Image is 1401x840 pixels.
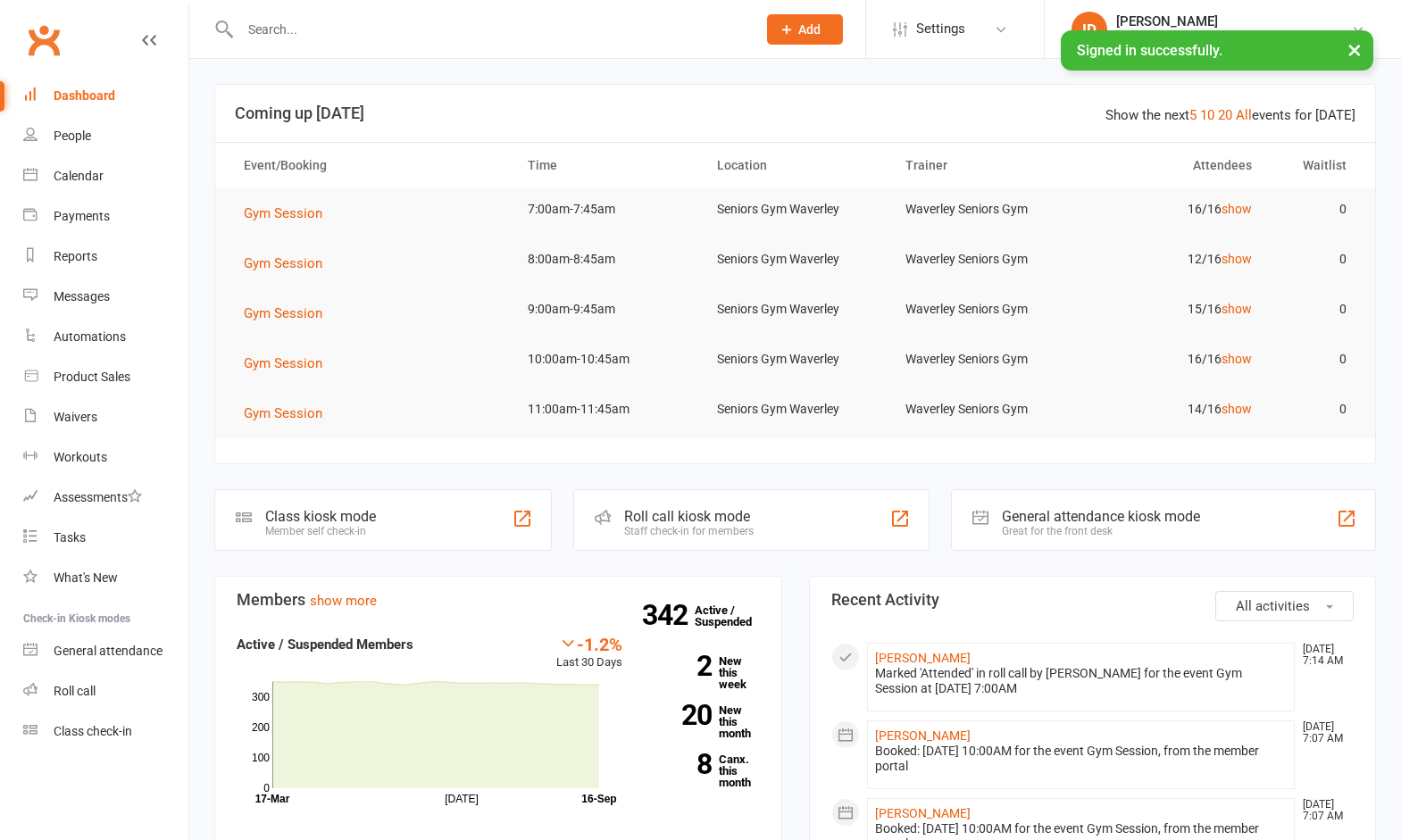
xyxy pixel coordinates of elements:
td: 0 [1268,238,1363,280]
th: Trainer [889,143,1079,188]
td: 16/16 [1079,188,1268,230]
span: Signed in successfully. [1077,42,1222,59]
time: [DATE] 7:07 AM [1294,721,1353,744]
a: Messages [23,277,188,317]
a: [PERSON_NAME] [875,728,971,743]
span: Gym Session [244,355,322,371]
div: Uniting Seniors Gym [GEOGRAPHIC_DATA] [1116,29,1351,46]
a: [PERSON_NAME] [875,806,971,820]
a: [PERSON_NAME] [875,651,971,665]
a: 5 [1189,107,1197,123]
div: Staff check-in for members [624,525,754,537]
button: × [1338,30,1371,69]
a: Class kiosk mode [23,711,188,752]
div: Roll call kiosk mode [624,508,754,525]
span: Gym Session [244,255,322,271]
td: Seniors Gym Waverley [701,388,890,430]
div: Payments [54,209,110,223]
div: People [54,129,91,143]
td: 12/16 [1079,238,1268,280]
div: ID [1072,12,1107,47]
td: Seniors Gym Waverley [701,338,890,380]
td: 0 [1268,388,1363,430]
a: 10 [1200,107,1214,123]
div: Class check-in [54,724,132,738]
span: Gym Session [244,405,322,421]
a: show more [310,593,377,609]
strong: 8 [649,751,712,778]
td: Seniors Gym Waverley [701,238,890,280]
td: 14/16 [1079,388,1268,430]
th: Waitlist [1268,143,1363,188]
td: 7:00am-7:45am [512,188,701,230]
td: Seniors Gym Waverley [701,188,890,230]
a: 2New this week [649,655,760,690]
a: 20 [1218,107,1232,123]
a: show [1222,202,1252,216]
a: Tasks [23,518,188,558]
div: Booked: [DATE] 10:00AM for the event Gym Session, from the member portal [875,744,1288,774]
div: Tasks [54,530,86,545]
div: Show the next events for [DATE] [1105,104,1355,126]
div: -1.2% [556,634,622,653]
h3: Members [237,591,760,609]
a: Waivers [23,397,188,437]
div: Automations [54,329,126,344]
button: Gym Session [244,403,335,424]
a: show [1222,402,1252,416]
td: Waverley Seniors Gym [889,188,1079,230]
a: show [1222,352,1252,366]
td: Seniors Gym Waverley [701,288,890,330]
td: Waverley Seniors Gym [889,288,1079,330]
a: People [23,116,188,156]
div: Dashboard [54,88,115,103]
td: Waverley Seniors Gym [889,388,1079,430]
span: All activities [1236,598,1310,614]
div: Product Sales [54,370,130,384]
button: Gym Session [244,303,335,324]
a: Product Sales [23,357,188,397]
div: General attendance kiosk mode [1002,508,1200,525]
th: Attendees [1079,143,1268,188]
a: All [1236,107,1252,123]
div: Calendar [54,169,104,183]
div: Reports [54,249,97,263]
th: Time [512,143,701,188]
span: Gym Session [244,205,322,221]
a: 20New this month [649,704,760,739]
td: 10:00am-10:45am [512,338,701,380]
div: Class kiosk mode [265,508,376,525]
span: Settings [916,9,965,49]
div: Messages [54,289,110,304]
span: Gym Session [244,305,322,321]
td: 15/16 [1079,288,1268,330]
div: Great for the front desk [1002,525,1200,537]
strong: Active / Suspended Members [237,636,413,653]
a: 342Active / Suspended [695,591,773,641]
a: Reports [23,237,188,277]
div: Last 30 Days [556,634,622,672]
span: Add [798,22,821,37]
button: Add [767,14,843,45]
a: General attendance kiosk mode [23,631,188,671]
a: Calendar [23,156,188,196]
strong: 2 [649,653,712,679]
div: Member self check-in [265,525,376,537]
strong: 342 [642,602,695,628]
td: Waverley Seniors Gym [889,238,1079,280]
div: Assessments [54,490,142,504]
td: 9:00am-9:45am [512,288,701,330]
a: Workouts [23,437,188,478]
button: Gym Session [244,353,335,374]
div: [PERSON_NAME] [1116,13,1351,29]
button: Gym Session [244,253,335,274]
th: Location [701,143,890,188]
div: Marked 'Attended' in roll call by [PERSON_NAME] for the event Gym Session at [DATE] 7:00AM [875,666,1288,696]
time: [DATE] 7:07 AM [1294,799,1353,822]
div: Waivers [54,410,97,424]
a: 8Canx. this month [649,753,760,788]
time: [DATE] 7:14 AM [1294,644,1353,667]
a: Roll call [23,671,188,711]
td: 0 [1268,188,1363,230]
td: Waverley Seniors Gym [889,338,1079,380]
